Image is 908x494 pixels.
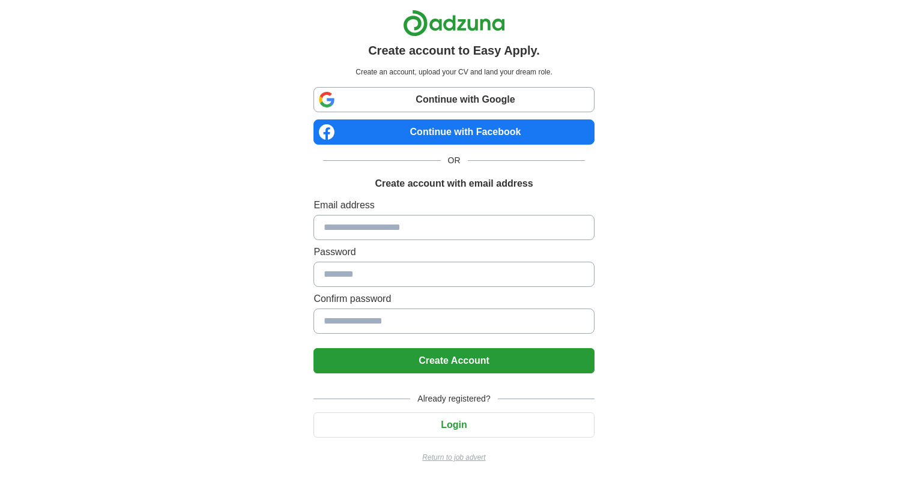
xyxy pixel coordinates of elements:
label: Email address [313,198,594,212]
a: Return to job advert [313,452,594,463]
h1: Create account with email address [375,176,533,191]
button: Login [313,412,594,438]
a: Continue with Google [313,87,594,112]
span: OR [441,154,468,167]
span: Already registered? [410,393,497,405]
button: Create Account [313,348,594,373]
a: Continue with Facebook [313,119,594,145]
label: Password [313,245,594,259]
h1: Create account to Easy Apply. [368,41,540,59]
a: Login [313,420,594,430]
p: Create an account, upload your CV and land your dream role. [316,67,592,77]
img: Adzuna logo [403,10,505,37]
label: Confirm password [313,292,594,306]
